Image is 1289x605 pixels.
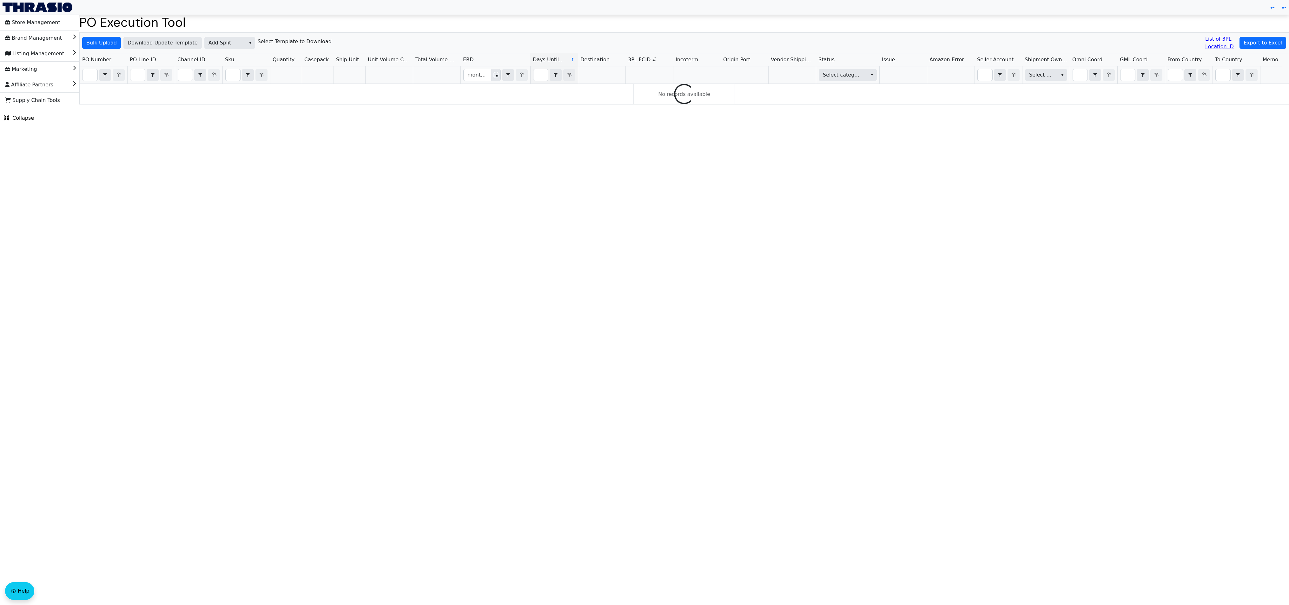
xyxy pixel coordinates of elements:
[273,56,294,64] span: Quantity
[5,49,64,59] span: Listing Management
[977,56,1014,64] span: Seller Account
[723,56,750,64] span: Origin Port
[82,37,121,49] button: Bulk Upload
[502,69,514,81] button: select
[1232,69,1244,81] span: Choose Operator
[99,69,111,81] button: select
[533,56,565,64] span: Days Until ERD
[246,37,255,49] button: select
[226,69,240,81] input: Filter
[978,69,992,81] input: Filter
[533,69,548,81] input: Filter
[491,69,500,81] button: Toggle calendar
[128,39,198,47] span: Download Update Template
[1089,69,1101,81] span: Choose Operator
[83,69,97,81] input: Filter
[1025,56,1067,64] span: Shipment Owner
[5,33,62,43] span: Brand Management
[4,114,34,122] span: Collapse
[1167,56,1202,64] span: From Country
[1185,69,1196,81] button: select
[195,69,206,81] button: select
[1232,69,1244,81] button: select
[1213,66,1260,84] th: Filter
[1117,66,1165,84] th: Filter
[130,69,145,81] input: Filter
[882,56,895,64] span: Issue
[18,587,29,595] span: Help
[994,69,1006,81] span: Choose Operator
[242,69,254,81] button: select
[550,69,561,81] button: select
[1072,56,1102,64] span: Omni Coord
[5,64,37,74] span: Marketing
[178,69,193,81] input: Filter
[929,56,964,64] span: Amazon Error
[1216,69,1230,81] input: Filter
[1215,56,1242,64] span: To Country
[1120,69,1135,81] input: Filter
[5,17,60,28] span: Store Management
[225,56,234,64] span: Sku
[368,56,410,64] span: Unit Volume CBM
[242,69,254,81] span: Choose Operator
[80,66,127,84] th: Filter
[1205,35,1237,50] a: List of 3PL Location ID
[194,69,206,81] span: Choose Operator
[994,69,1006,81] button: select
[975,66,1022,84] th: Filter
[5,582,34,600] button: Help floatingactionbutton
[123,37,202,49] button: Download Update Template
[1089,69,1101,81] button: select
[82,56,111,64] span: PO Number
[1029,71,1053,79] span: Select Shipment Owner
[1244,39,1282,47] span: Export to Excel
[177,56,205,64] span: Channel ID
[1073,69,1087,81] input: Filter
[208,39,242,47] span: Add Split
[258,38,332,44] h6: Select Template to Download
[1137,69,1149,81] span: Choose Operator
[818,56,835,64] span: Status
[1120,56,1147,64] span: GML Coord
[816,66,879,84] th: Filter
[222,66,270,84] th: Filter
[463,56,474,64] span: ERD
[1022,66,1070,84] th: Filter
[460,66,530,84] th: Filter
[550,69,562,81] span: Choose Operator
[502,69,514,81] span: Choose Operator
[304,56,329,64] span: Casepack
[415,56,458,64] span: Total Volume CBM
[530,66,578,84] th: Filter
[1239,37,1286,49] button: Export to Excel
[147,69,159,81] span: Choose Operator
[5,95,60,105] span: Supply Chain Tools
[336,56,359,64] span: Ship Unit
[3,3,72,12] img: Thrasio Logo
[1263,56,1278,64] span: Memo
[130,56,156,64] span: PO Line ID
[175,66,222,84] th: Filter
[676,56,698,64] span: Incoterm
[628,56,657,64] span: 3PL FCID #
[1184,69,1196,81] span: Choose Operator
[1137,69,1148,81] button: select
[1168,69,1183,81] input: Filter
[1058,69,1067,81] button: select
[771,56,813,64] span: Vendor Shipping Address
[823,71,862,79] span: Select category
[147,69,158,81] button: select
[79,15,1289,30] h1: PO Execution Tool
[580,56,610,64] span: Destination
[1165,66,1213,84] th: Filter
[86,39,117,47] span: Bulk Upload
[5,80,53,90] span: Affiliate Partners
[1070,66,1117,84] th: Filter
[99,69,111,81] span: Choose Operator
[464,69,491,81] input: Filter
[867,69,876,81] button: select
[127,66,175,84] th: Filter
